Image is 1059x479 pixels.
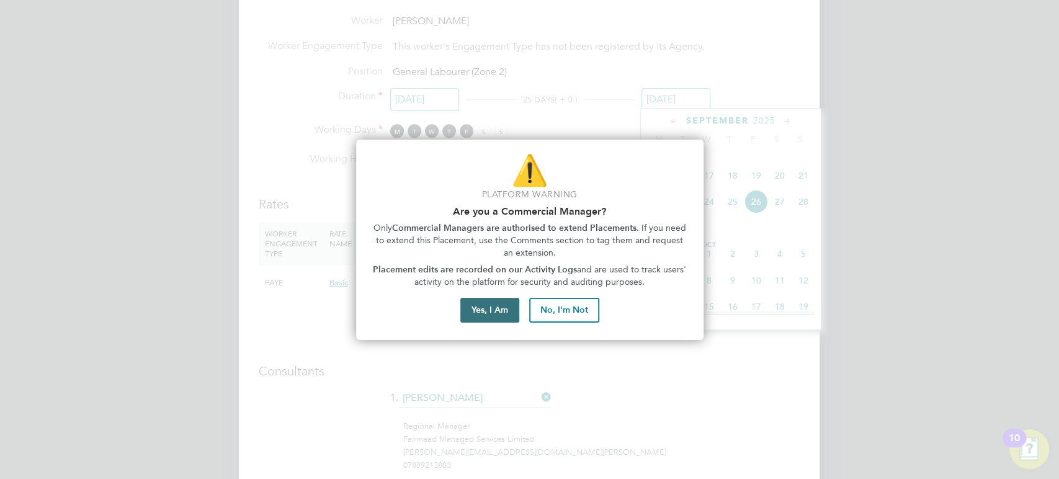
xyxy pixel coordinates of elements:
div: Are you part of the Commercial Team? [356,140,704,341]
h2: Are you a Commercial Manager? [371,205,689,217]
strong: Placement edits are recorded on our Activity Logs [373,264,577,275]
span: and are used to track users' activity on the platform for security and auditing purposes. [414,264,689,287]
span: . If you need to extend this Placement, use the Comments section to tag them and request an exten... [376,223,689,257]
p: ⚠️ [371,150,689,191]
span: Only [373,223,392,233]
button: Yes, I Am [460,298,519,323]
strong: Commercial Managers are authorised to extend Placements [392,223,637,233]
p: Platform Warning [371,189,689,201]
button: No, I'm Not [529,298,599,323]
